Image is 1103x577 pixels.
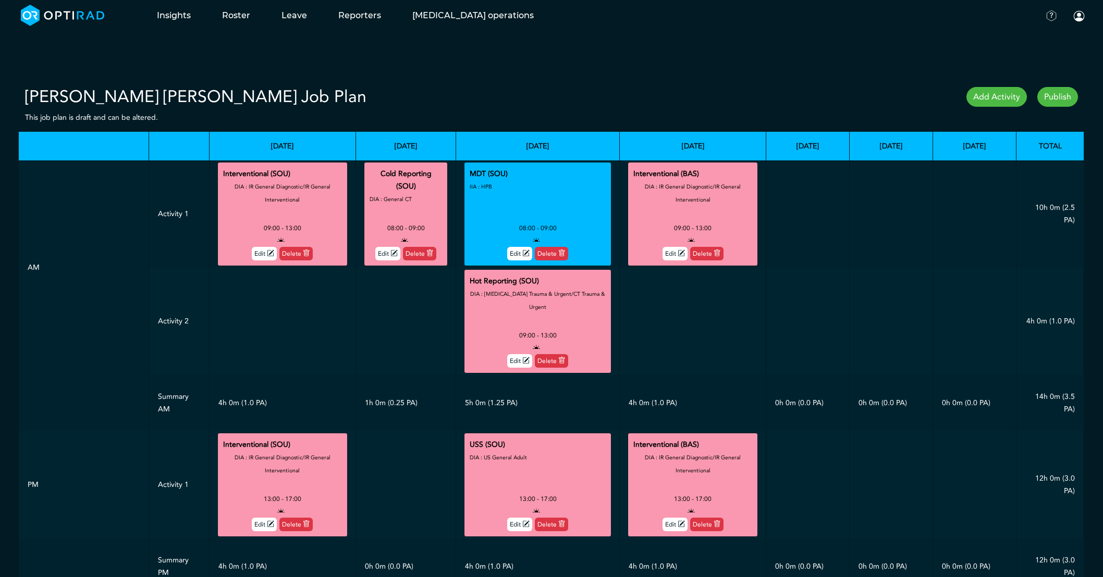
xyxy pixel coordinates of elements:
th: [DATE] [619,132,766,160]
th: [DATE] [766,132,850,160]
div: USS (SOU) [470,438,505,451]
td: 5h 0m (1.25 PA) [456,375,619,431]
i: open to allocation [531,343,542,353]
div: 09:00 - 13:00 [674,222,712,234]
small: DIA : IR General Diagnostic/IR General Interventional [235,183,330,204]
td: 0h 0m (0.0 PA) [933,375,1016,431]
img: brand-opti-rad-logos-blue-and-white-d2f68631ba2948856bd03f2d395fb146ddc8fb01b4b6e9315ea85fa773367... [21,5,105,26]
small: DIA : US General Adult [470,454,527,461]
div: Hot Reporting (SOU) [470,275,539,287]
td: Activity 1 [149,431,209,538]
a: Publish [1037,87,1078,107]
i: open to allocation [685,235,697,245]
th: [DATE] [456,132,619,160]
td: 12h 0m (3.0 PA) [1016,431,1084,538]
td: 0h 0m (0.0 PA) [766,375,850,431]
small: DIA : IR General Diagnostic/IR General Interventional [645,183,741,204]
td: 10h 0m (2.5 PA) [1016,160,1084,268]
td: Activity 1 [149,160,209,268]
td: 4h 0m (1.0 PA) [1016,268,1084,375]
h2: [PERSON_NAME] [PERSON_NAME] Job Plan [25,87,723,107]
div: 13:00 - 17:00 [519,493,557,505]
div: 13:00 - 17:00 [674,493,712,505]
i: open to allocation [531,506,542,516]
td: 1h 0m (0.25 PA) [356,375,456,431]
th: [DATE] [933,132,1016,160]
small: This job plan is draft and can be altered. [25,112,158,122]
th: [DATE] [209,132,356,160]
td: AM [19,160,149,375]
th: Total [1016,132,1084,160]
i: open to allocation [685,506,697,516]
i: open to allocation [531,235,542,245]
i: open to allocation [275,235,287,245]
td: Activity 2 [149,268,209,375]
small: DIA : IR General Diagnostic/IR General Interventional [645,454,741,474]
div: 08:00 - 09:00 [519,222,557,234]
td: 4h 0m (1.0 PA) [619,375,766,431]
td: Summary AM [149,375,209,431]
div: Interventional (SOU) [223,438,290,451]
td: 14h 0m (3.5 PA) [1016,375,1084,431]
small: DIA : General CT [370,195,412,203]
div: MDT (SOU) [470,168,508,180]
div: 13:00 - 17:00 [264,493,301,505]
th: [DATE] [850,132,933,160]
small: DIA : IR General Diagnostic/IR General Interventional [235,454,330,474]
div: Interventional (BAS) [633,168,699,180]
i: open to allocation [275,506,287,516]
div: 09:00 - 13:00 [519,329,557,342]
div: 08:00 - 09:00 [387,222,425,234]
div: 09:00 - 13:00 [264,222,301,234]
a: Add Activity [966,87,1027,107]
small: IIA : HPB [470,183,492,191]
i: open to allocation [399,235,410,245]
div: Cold Reporting (SOU) [370,168,442,193]
div: Interventional (BAS) [633,438,699,451]
td: 4h 0m (1.0 PA) [209,375,356,431]
td: 0h 0m (0.0 PA) [850,375,933,431]
th: [DATE] [356,132,456,160]
div: Interventional (SOU) [223,168,290,180]
td: PM [19,431,149,538]
small: DIA : [MEDICAL_DATA] Trauma & Urgent/CT Trauma & Urgent [470,290,605,311]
